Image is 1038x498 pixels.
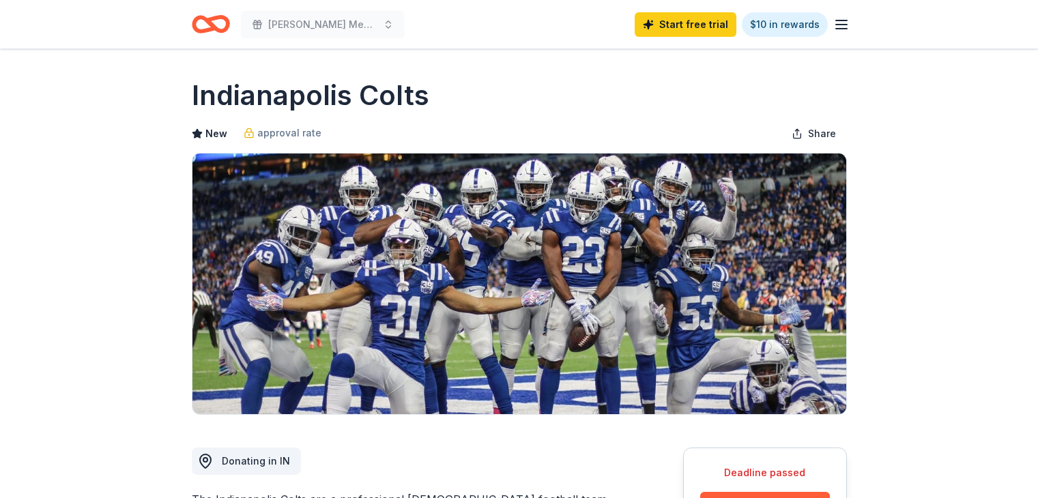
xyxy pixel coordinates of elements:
h1: Indianapolis Colts [192,76,429,115]
span: New [205,126,227,142]
span: Donating in IN [222,455,290,467]
div: Deadline passed [700,465,830,481]
button: [PERSON_NAME] Memorial Tournament [241,11,405,38]
a: $10 in rewards [742,12,828,37]
a: Start free trial [635,12,736,37]
span: Share [808,126,836,142]
img: Image for Indianapolis Colts [192,153,846,414]
a: Home [192,8,230,40]
a: approval rate [244,125,321,141]
span: [PERSON_NAME] Memorial Tournament [268,16,377,33]
span: approval rate [257,125,321,141]
button: Share [781,120,847,147]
